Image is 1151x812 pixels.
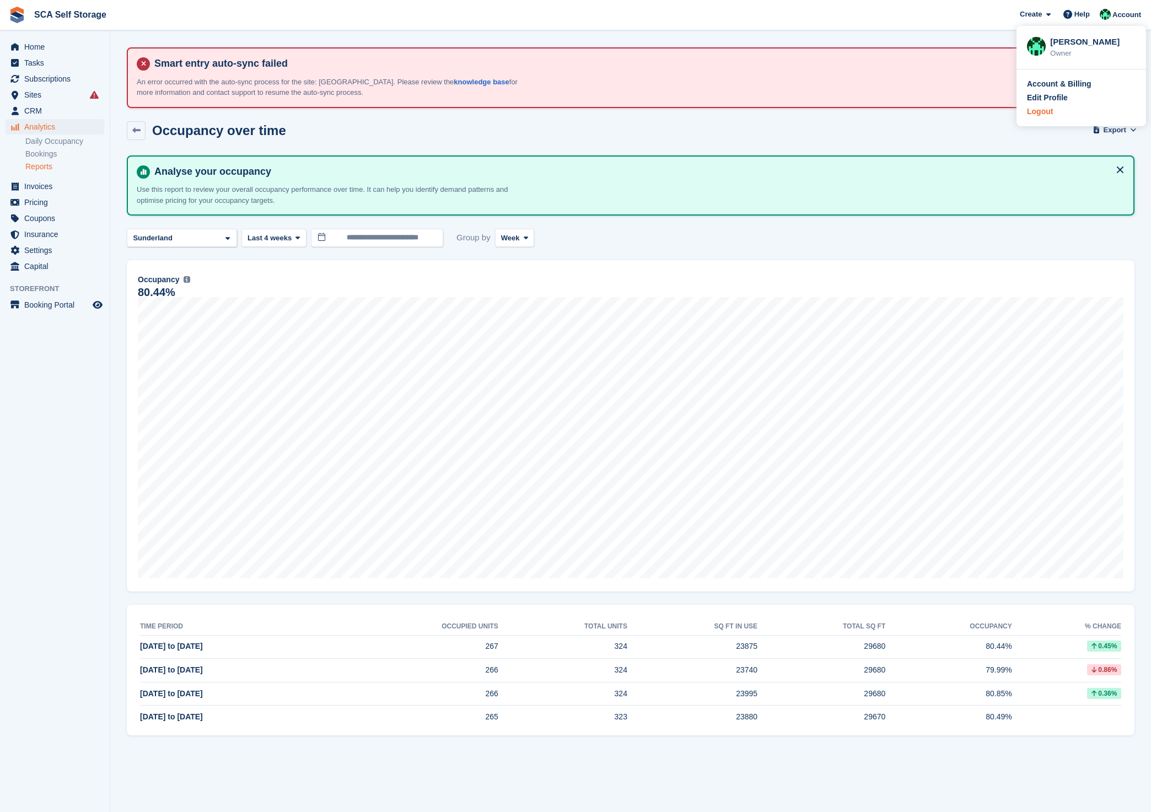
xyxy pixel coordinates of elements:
[498,706,627,729] td: 323
[24,55,90,71] span: Tasks
[757,635,885,659] td: 29680
[498,682,627,706] td: 324
[6,195,104,210] a: menu
[150,165,1125,178] h4: Analyse your occupancy
[1027,106,1136,117] a: Logout
[137,77,523,98] p: An error occurred with the auto-sync process for the site: [GEOGRAPHIC_DATA]. Please review the f...
[6,227,104,242] a: menu
[24,87,90,103] span: Sites
[24,103,90,119] span: CRM
[152,123,286,138] h2: Occupancy over time
[885,659,1012,682] td: 79.99%
[498,618,627,636] th: Total units
[329,618,498,636] th: Occupied units
[91,298,104,311] a: Preview store
[1012,618,1121,636] th: % change
[627,618,757,636] th: sq ft in use
[6,103,104,119] a: menu
[140,618,329,636] th: Time period
[627,635,757,659] td: 23875
[24,243,90,258] span: Settings
[1087,664,1121,675] div: 0.86%
[757,706,885,729] td: 29670
[248,233,292,244] span: Last 4 weeks
[1027,92,1136,104] a: Edit Profile
[456,229,491,247] span: Group by
[9,7,25,23] img: stora-icon-8386f47178a22dfd0bd8f6a31ec36ba5ce8667c1dd55bd0f319d3a0aa187defe.svg
[1050,48,1136,59] div: Owner
[498,659,627,682] td: 324
[150,57,1125,70] h4: Smart entry auto-sync failed
[1100,9,1111,20] img: Ross Chapman
[1050,36,1136,46] div: [PERSON_NAME]
[757,659,885,682] td: 29680
[90,90,99,99] i: Smart entry sync failures have occurred
[6,87,104,103] a: menu
[25,162,104,172] a: Reports
[24,39,90,55] span: Home
[6,211,104,226] a: menu
[1020,9,1042,20] span: Create
[329,635,498,659] td: 267
[24,297,90,313] span: Booking Portal
[1095,121,1134,139] button: Export
[6,297,104,313] a: menu
[627,682,757,706] td: 23995
[885,618,1012,636] th: Occupancy
[495,229,534,247] button: Week
[454,78,509,86] a: knowledge base
[1074,9,1090,20] span: Help
[498,635,627,659] td: 324
[24,211,90,226] span: Coupons
[131,233,177,244] div: Sunderland
[1027,106,1053,117] div: Logout
[1087,641,1121,652] div: 0.45%
[501,233,520,244] span: Week
[24,71,90,87] span: Subscriptions
[30,6,111,24] a: SCA Self Storage
[24,179,90,194] span: Invoices
[329,682,498,706] td: 266
[1112,9,1141,20] span: Account
[1087,688,1121,699] div: 0.36%
[1027,37,1046,56] img: Ross Chapman
[1027,92,1068,104] div: Edit Profile
[25,149,104,159] a: Bookings
[627,706,757,729] td: 23880
[140,665,203,674] span: [DATE] to [DATE]
[885,682,1012,706] td: 80.85%
[1027,78,1136,90] a: Account & Billing
[241,229,306,247] button: Last 4 weeks
[329,659,498,682] td: 266
[329,706,498,729] td: 265
[757,682,885,706] td: 29680
[10,283,110,294] span: Storefront
[6,243,104,258] a: menu
[6,119,104,135] a: menu
[24,119,90,135] span: Analytics
[24,259,90,274] span: Capital
[757,618,885,636] th: Total sq ft
[184,276,190,283] img: icon-info-grey-7440780725fd019a000dd9b08b2336e03edf1995a4989e88bcd33f0948082b44.svg
[140,689,203,698] span: [DATE] to [DATE]
[1027,78,1091,90] div: Account & Billing
[24,195,90,210] span: Pricing
[6,39,104,55] a: menu
[138,274,179,286] span: Occupancy
[1104,125,1126,136] span: Export
[627,659,757,682] td: 23740
[140,642,203,650] span: [DATE] to [DATE]
[140,712,203,721] span: [DATE] to [DATE]
[885,635,1012,659] td: 80.44%
[6,179,104,194] a: menu
[24,227,90,242] span: Insurance
[6,259,104,274] a: menu
[6,55,104,71] a: menu
[885,706,1012,729] td: 80.49%
[25,136,104,147] a: Daily Occupancy
[137,184,523,206] p: Use this report to review your overall occupancy performance over time. It can help you identify ...
[6,71,104,87] a: menu
[138,288,175,297] div: 80.44%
